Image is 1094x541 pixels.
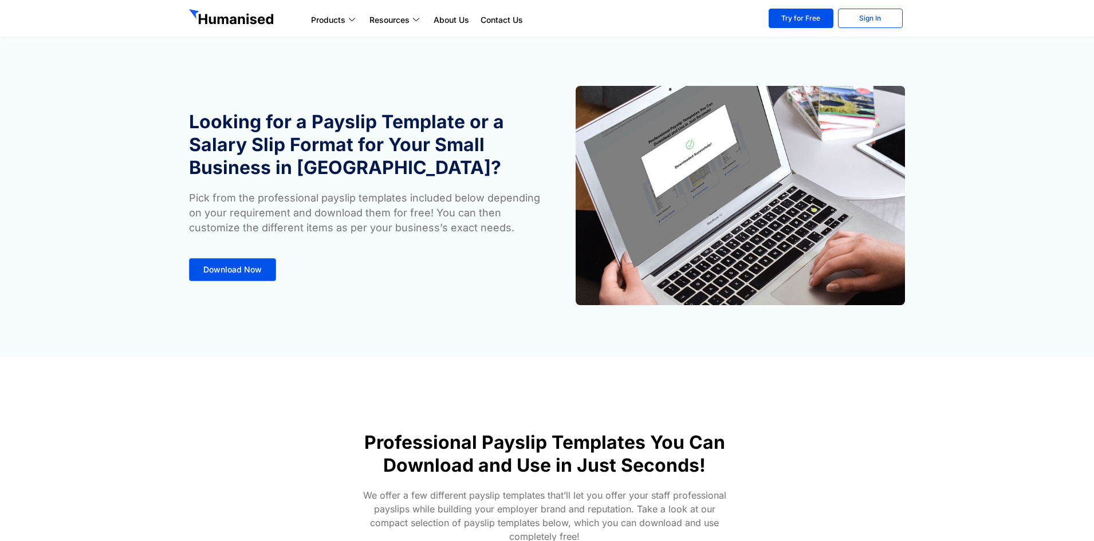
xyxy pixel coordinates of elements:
[203,266,262,274] span: Download Now
[343,431,746,477] h1: Professional Payslip Templates You Can Download and Use in Just Seconds!
[189,9,276,27] img: GetHumanised Logo
[189,191,541,235] p: Pick from the professional payslip templates included below depending on your requirement and dow...
[189,110,541,179] h1: Looking for a Payslip Template or a Salary Slip Format for Your Small Business in [GEOGRAPHIC_DATA]?
[364,13,428,27] a: Resources
[189,258,276,281] a: Download Now
[428,13,475,27] a: About Us
[305,13,364,27] a: Products
[769,9,833,28] a: Try for Free
[838,9,903,28] a: Sign In
[475,13,529,27] a: Contact Us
